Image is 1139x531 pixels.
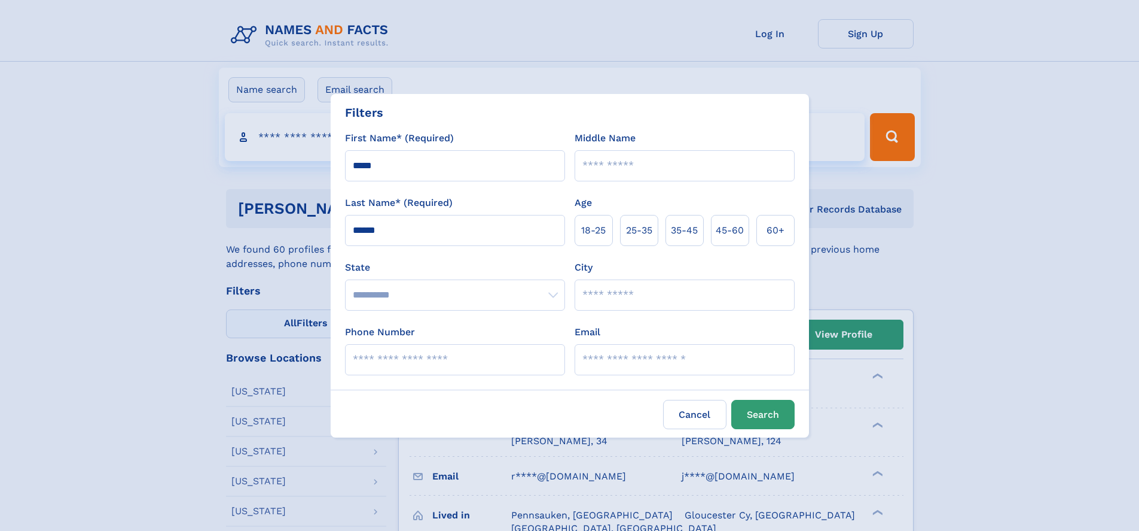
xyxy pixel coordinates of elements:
[575,196,592,210] label: Age
[575,260,593,275] label: City
[581,223,606,238] span: 18‑25
[626,223,652,238] span: 25‑35
[731,400,795,429] button: Search
[345,260,565,275] label: State
[663,400,726,429] label: Cancel
[575,325,600,339] label: Email
[345,325,415,339] label: Phone Number
[345,131,454,145] label: First Name* (Required)
[671,223,698,238] span: 35‑45
[345,196,453,210] label: Last Name* (Required)
[767,223,784,238] span: 60+
[716,223,744,238] span: 45‑60
[575,131,636,145] label: Middle Name
[345,104,383,122] div: Filters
